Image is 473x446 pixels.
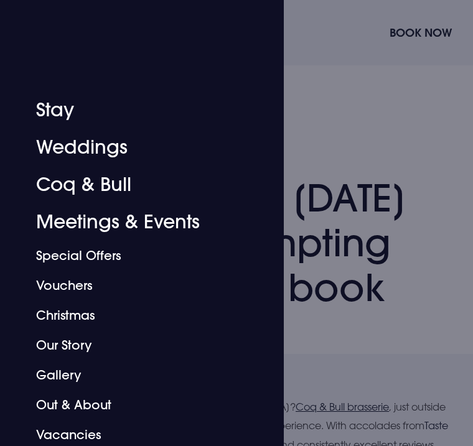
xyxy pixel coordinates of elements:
a: Vouchers [36,271,233,300]
a: Stay [36,91,233,129]
a: Gallery [36,360,233,390]
a: Christmas [36,300,233,330]
a: Our Story [36,330,233,360]
a: Out & About [36,390,233,420]
a: Weddings [36,129,233,166]
a: Coq & Bull [36,166,233,203]
a: Meetings & Events [36,203,233,241]
a: Special Offers [36,241,233,271]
